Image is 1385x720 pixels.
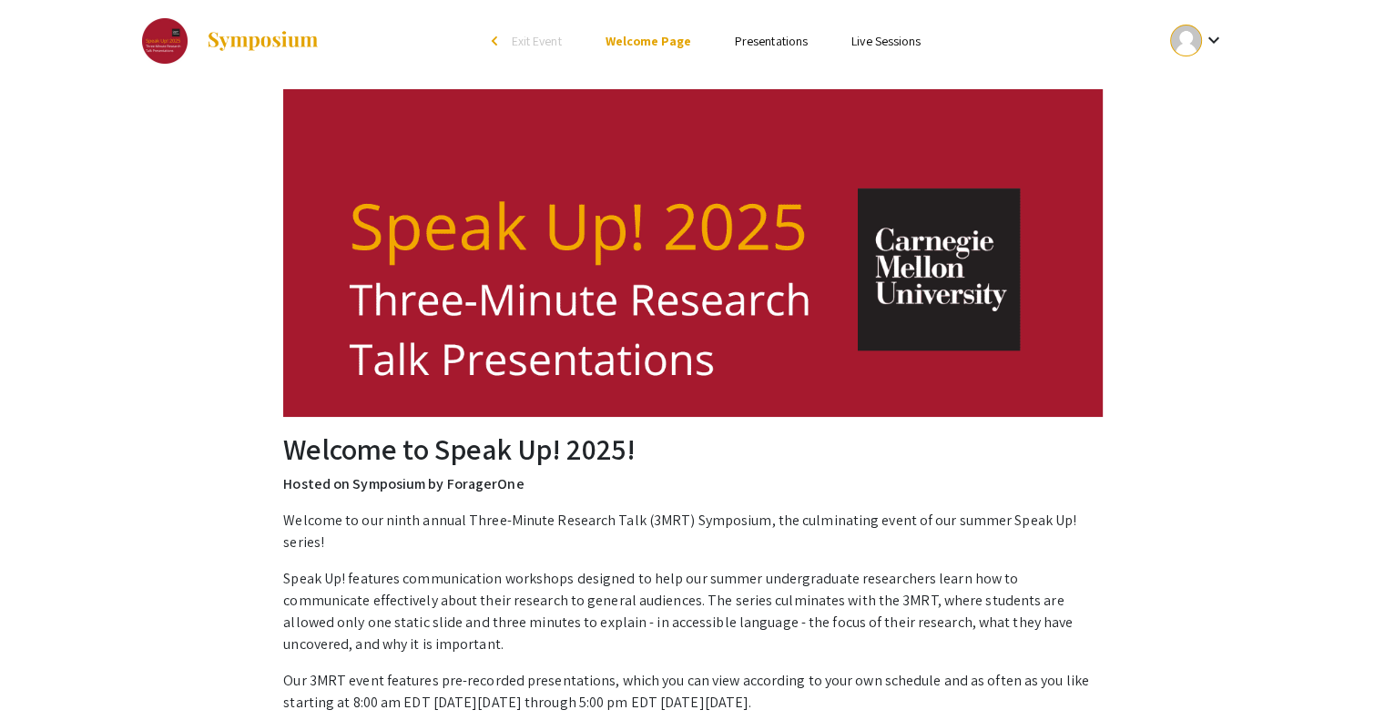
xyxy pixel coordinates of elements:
[606,33,691,49] a: Welcome Page
[283,473,1101,495] p: Hosted on Symposium by ForagerOne
[14,638,77,706] iframe: Chat
[283,89,1103,417] img: Speak Up! 2025
[283,510,1101,553] p: Welcome to our ninth annual Three-Minute Research Talk (3MRT) Symposium, the culminating event of...
[283,431,1101,466] h2: Welcome to Speak Up! 2025!
[1151,20,1243,61] button: Expand account dropdown
[283,670,1101,714] p: Our 3MRT event features pre-recorded presentations, which you can view according to your own sche...
[851,33,921,49] a: Live Sessions
[1202,29,1224,51] mat-icon: Expand account dropdown
[735,33,808,49] a: Presentations
[283,568,1101,655] p: Speak Up! features communication workshops designed to help our summer undergraduate researchers ...
[142,18,320,64] a: Speak Up! 2025
[512,33,562,49] span: Exit Event
[142,18,188,64] img: Speak Up! 2025
[492,35,503,46] div: arrow_back_ios
[206,30,320,52] img: Symposium by ForagerOne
